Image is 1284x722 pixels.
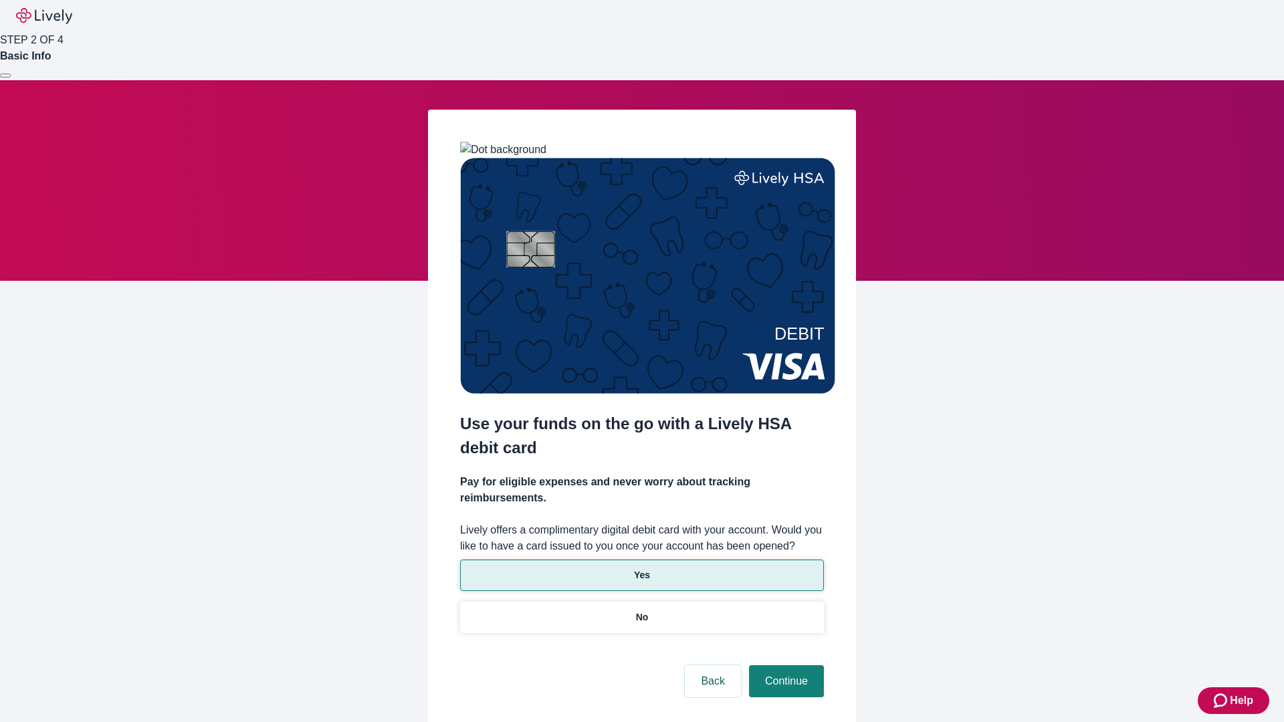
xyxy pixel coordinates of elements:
[460,412,824,460] h2: Use your funds on the go with a Lively HSA debit card
[16,8,72,24] img: Lively
[1214,693,1230,709] svg: Zendesk support icon
[460,560,824,591] button: Yes
[460,602,824,633] button: No
[460,474,824,506] h4: Pay for eligible expenses and never worry about tracking reimbursements.
[685,665,741,697] button: Back
[460,142,546,158] img: Dot background
[1198,687,1269,714] button: Zendesk support iconHelp
[634,568,650,582] p: Yes
[460,522,824,554] label: Lively offers a complimentary digital debit card with your account. Would you like to have a card...
[749,665,824,697] button: Continue
[460,158,835,394] img: Debit card
[636,610,649,624] p: No
[1230,693,1253,709] span: Help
